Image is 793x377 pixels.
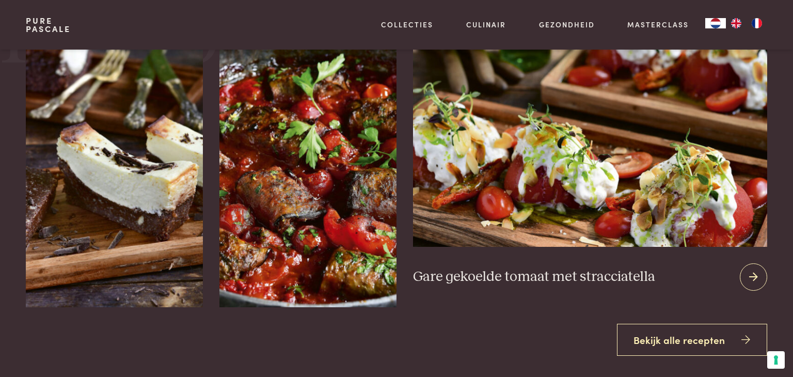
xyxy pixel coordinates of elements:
[726,18,767,28] ul: Language list
[726,18,747,28] a: EN
[381,19,433,30] a: Collecties
[705,18,726,28] a: NL
[627,19,689,30] a: Masterclass
[705,18,767,28] aside: Language selected: Nederlands
[767,351,785,369] button: Uw voorkeuren voor toestemming voor trackingtechnologieën
[747,18,767,28] a: FR
[466,19,506,30] a: Culinair
[705,18,726,28] div: Language
[26,17,71,33] a: PurePascale
[413,268,655,286] h3: Gare gekoelde tomaat met stracciatella
[539,19,595,30] a: Gezondheid
[617,324,768,356] a: Bekijk alle recepten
